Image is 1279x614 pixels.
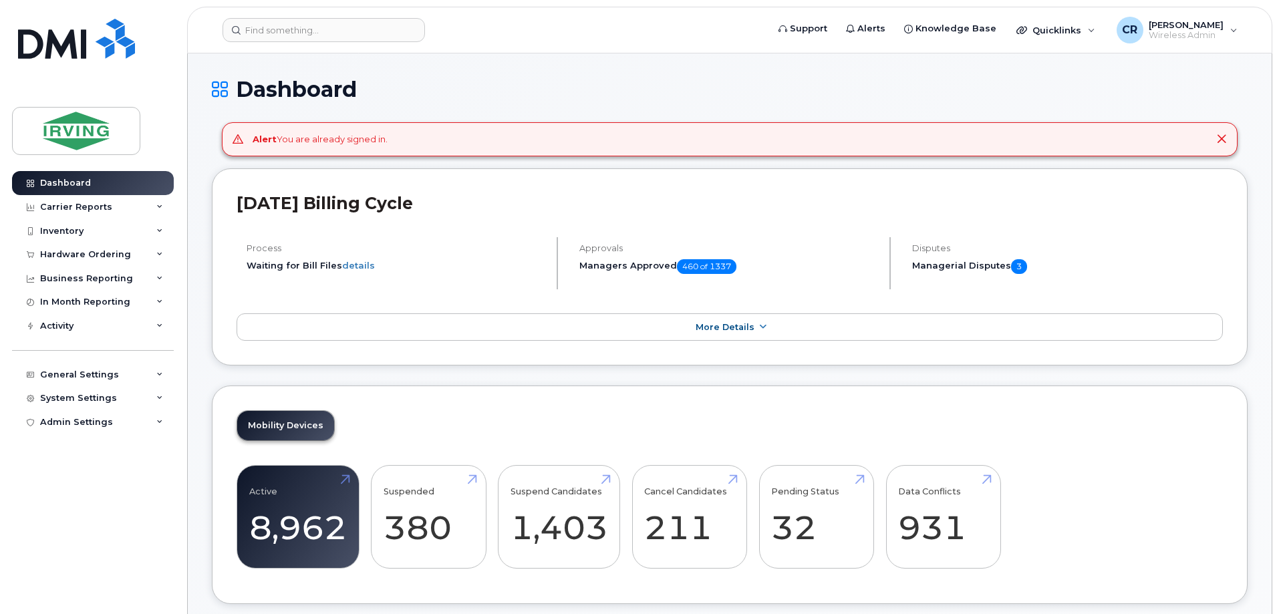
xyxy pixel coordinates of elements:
span: 3 [1011,259,1027,274]
a: Data Conflicts 931 [898,473,988,561]
h4: Process [247,243,545,253]
span: More Details [696,322,754,332]
strong: Alert [253,134,277,144]
h5: Managers Approved [579,259,878,274]
span: 460 of 1337 [677,259,736,274]
h1: Dashboard [212,78,1248,101]
h4: Approvals [579,243,878,253]
li: Waiting for Bill Files [247,259,545,272]
a: Active 8,962 [249,473,347,561]
a: Cancel Candidates 211 [644,473,734,561]
a: details [342,260,375,271]
h4: Disputes [912,243,1223,253]
a: Pending Status 32 [771,473,861,561]
div: You are already signed in. [253,133,388,146]
h5: Managerial Disputes [912,259,1223,274]
h2: [DATE] Billing Cycle [237,193,1223,213]
a: Mobility Devices [237,411,334,440]
a: Suspended 380 [384,473,474,561]
a: Suspend Candidates 1,403 [511,473,608,561]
